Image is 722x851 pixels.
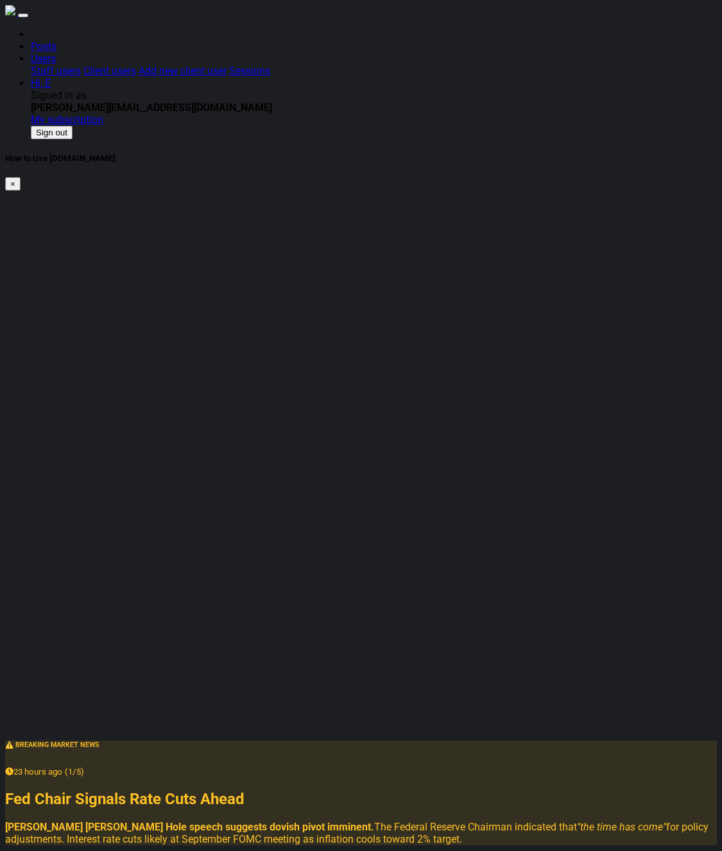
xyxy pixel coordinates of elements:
[31,40,56,53] a: Posts
[5,821,717,845] p: The Federal Reserve Chairman indicated that for policy adjustments. Interest rate cuts likely at ...
[5,821,374,833] strong: [PERSON_NAME] [PERSON_NAME] Hole speech suggests dovish pivot imminent.
[83,65,136,77] a: Client users
[577,821,666,833] em: "the time has come"
[31,65,717,77] div: Users
[5,741,717,749] h6: ⚠️ BREAKING MARKET NEWS
[5,191,717,725] iframe: Album Cover for Website without music Widescreen version.mp4
[31,89,717,114] div: Signed in as
[5,790,717,808] h2: Fed Chair Signals Rate Cuts Ahead
[5,767,62,777] small: 23 hours ago
[139,65,227,77] a: Add new client user
[31,126,73,139] button: Sign out
[31,65,81,77] a: Staff users
[65,767,84,777] small: (1/5)
[5,153,717,163] h5: How to Use [DOMAIN_NAME]
[31,89,717,139] div: Users
[31,114,103,126] a: My subscription
[5,5,15,15] img: sparktrade.png
[31,77,51,89] a: Hi, E
[31,101,272,114] b: [PERSON_NAME][EMAIL_ADDRESS][DOMAIN_NAME]
[229,65,270,77] a: Sessions
[31,53,56,65] a: Users
[10,179,15,189] span: ×
[5,177,21,191] button: ×
[18,13,28,17] button: Toggle navigation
